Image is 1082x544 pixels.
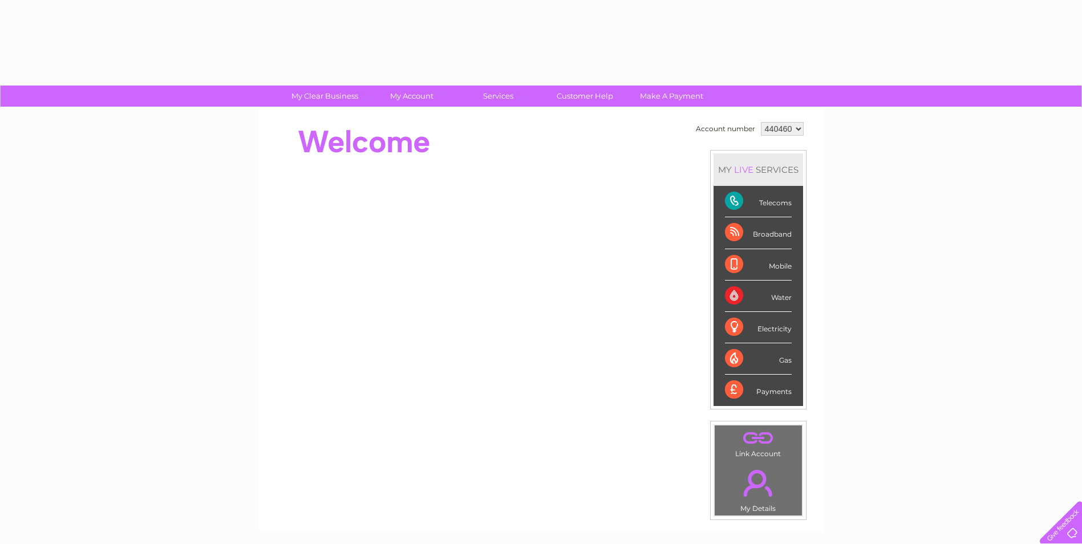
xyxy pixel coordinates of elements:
div: Water [725,281,792,312]
div: Telecoms [725,186,792,217]
div: Electricity [725,312,792,343]
a: My Clear Business [278,86,372,107]
div: Payments [725,375,792,405]
div: MY SERVICES [714,153,803,186]
td: Link Account [714,425,803,461]
a: Customer Help [538,86,632,107]
a: Make A Payment [625,86,719,107]
a: . [718,463,799,503]
td: Account number [693,119,758,139]
div: LIVE [732,164,756,175]
div: Mobile [725,249,792,281]
a: . [718,428,799,448]
a: My Account [364,86,459,107]
td: My Details [714,460,803,516]
a: Services [451,86,545,107]
div: Gas [725,343,792,375]
div: Broadband [725,217,792,249]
